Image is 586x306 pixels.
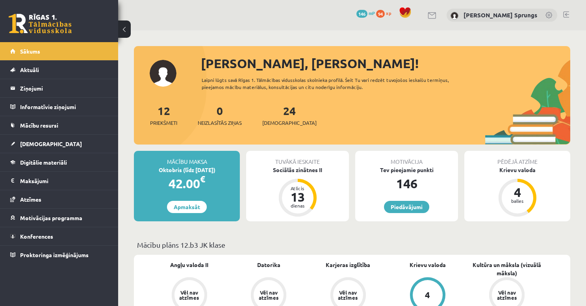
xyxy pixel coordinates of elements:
[9,14,72,33] a: Rīgas 1. Tālmācības vidusskola
[198,104,242,127] a: 0Neizlasītās ziņas
[10,190,108,208] a: Atzīmes
[10,227,108,245] a: Konferences
[20,159,67,166] span: Digitālie materiāli
[10,116,108,134] a: Mācību resursi
[134,166,240,174] div: Oktobris (līdz [DATE])
[355,166,458,174] div: Tev pieejamie punkti
[134,174,240,193] div: 42.00
[356,10,375,16] a: 146 mP
[451,12,458,20] img: Didzis Daniels Sprungs
[178,290,200,300] div: Vēl nav atzīmes
[201,54,570,73] div: [PERSON_NAME], [PERSON_NAME]!
[410,261,446,269] a: Krievu valoda
[20,214,82,221] span: Motivācijas programma
[10,172,108,190] a: Maksājumi
[198,119,242,127] span: Neizlasītās ziņas
[246,166,349,174] div: Sociālās zinātnes II
[286,203,310,208] div: dienas
[134,151,240,166] div: Mācību maksa
[10,246,108,264] a: Proktoringa izmēģinājums
[20,98,108,116] legend: Informatīvie ziņojumi
[10,98,108,116] a: Informatīvie ziņojumi
[506,198,529,203] div: balles
[20,48,40,55] span: Sākums
[386,10,391,16] span: xp
[20,140,82,147] span: [DEMOGRAPHIC_DATA]
[376,10,395,16] a: 94 xp
[20,196,41,203] span: Atzīmes
[425,291,430,299] div: 4
[20,122,58,129] span: Mācību resursi
[356,10,367,18] span: 146
[257,261,280,269] a: Datorika
[464,166,570,218] a: Krievu valoda 4 balles
[150,104,177,127] a: 12Priekšmeti
[246,151,349,166] div: Tuvākā ieskaite
[170,261,208,269] a: Angļu valoda II
[337,290,359,300] div: Vēl nav atzīmes
[10,153,108,171] a: Digitālie materiāli
[10,61,108,79] a: Aktuāli
[246,166,349,218] a: Sociālās zinātnes II Atlicis 13 dienas
[258,290,280,300] div: Vēl nav atzīmes
[20,79,108,97] legend: Ziņojumi
[10,135,108,153] a: [DEMOGRAPHIC_DATA]
[464,151,570,166] div: Pēdējā atzīme
[286,191,310,203] div: 13
[355,174,458,193] div: 146
[150,119,177,127] span: Priekšmeti
[10,79,108,97] a: Ziņojumi
[355,151,458,166] div: Motivācija
[10,209,108,227] a: Motivācijas programma
[286,186,310,191] div: Atlicis
[467,261,547,277] a: Kultūra un māksla (vizuālā māksla)
[167,201,207,213] a: Apmaksāt
[20,233,53,240] span: Konferences
[262,119,317,127] span: [DEMOGRAPHIC_DATA]
[137,239,567,250] p: Mācību plāns 12.b3 JK klase
[20,172,108,190] legend: Maksājumi
[464,166,570,174] div: Krievu valoda
[464,11,537,19] a: [PERSON_NAME] Sprungs
[10,42,108,60] a: Sākums
[496,290,518,300] div: Vēl nav atzīmes
[326,261,370,269] a: Karjeras izglītība
[376,10,385,18] span: 94
[202,76,464,91] div: Laipni lūgts savā Rīgas 1. Tālmācības vidusskolas skolnieka profilā. Šeit Tu vari redzēt tuvojošo...
[262,104,317,127] a: 24[DEMOGRAPHIC_DATA]
[200,173,205,185] span: €
[20,251,89,258] span: Proktoringa izmēģinājums
[506,186,529,198] div: 4
[20,66,39,73] span: Aktuāli
[384,201,429,213] a: Piedāvājumi
[369,10,375,16] span: mP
